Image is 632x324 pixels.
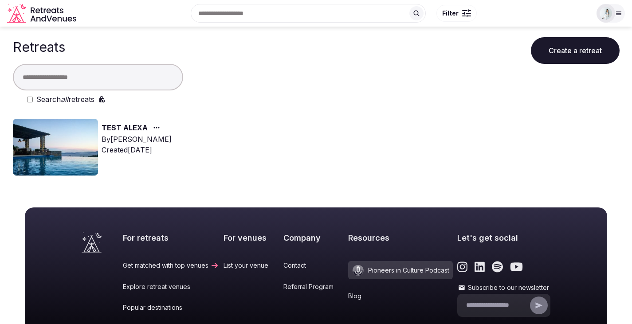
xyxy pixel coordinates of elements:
img: Top retreat image for the retreat: TEST ALEXA [13,119,98,176]
h1: Retreats [13,39,65,55]
label: Subscribe to our newsletter [457,283,550,292]
a: Contact [283,261,344,270]
a: Pioneers in Culture Podcast [348,261,453,279]
a: Visit the homepage [7,4,78,23]
h2: Company [283,232,344,243]
a: List your venue [224,261,279,270]
a: Link to the retreats and venues Youtube page [510,261,523,273]
div: By [PERSON_NAME] [102,134,172,144]
a: TEST ALEXA [102,122,148,134]
a: Referral Program [283,282,344,291]
a: Visit the homepage [82,232,102,253]
span: Filter [442,9,459,18]
img: Alexa Bustamante [600,7,612,20]
button: Filter [436,5,477,22]
h2: Let's get social [457,232,550,243]
svg: Retreats and Venues company logo [7,4,78,23]
button: Create a retreat [531,37,620,64]
a: Get matched with top venues [123,261,219,270]
div: Created [DATE] [102,144,172,155]
em: all [61,95,68,104]
a: Link to the retreats and venues Instagram page [457,261,467,273]
a: Popular destinations [123,303,219,312]
h2: Resources [348,232,453,243]
h2: For retreats [123,232,219,243]
a: Blog [348,292,453,301]
a: Explore retreat venues [123,282,219,291]
label: Search retreats [36,94,94,105]
a: Link to the retreats and venues LinkedIn page [475,261,485,273]
h2: For venues [224,232,279,243]
a: Link to the retreats and venues Spotify page [492,261,503,273]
